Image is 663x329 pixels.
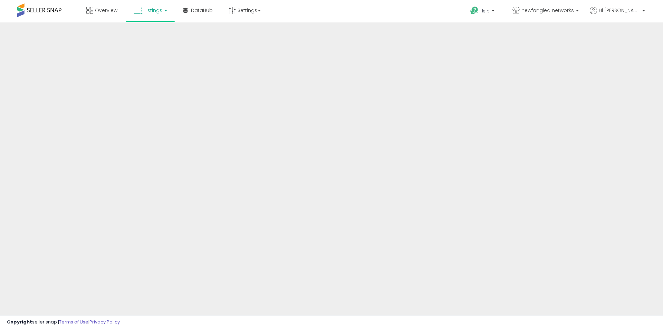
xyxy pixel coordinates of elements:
[590,7,645,22] a: Hi [PERSON_NAME]
[521,7,574,14] span: newfangled networks
[480,8,490,14] span: Help
[599,7,640,14] span: Hi [PERSON_NAME]
[191,7,213,14] span: DataHub
[465,1,501,22] a: Help
[144,7,162,14] span: Listings
[95,7,117,14] span: Overview
[470,6,479,15] i: Get Help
